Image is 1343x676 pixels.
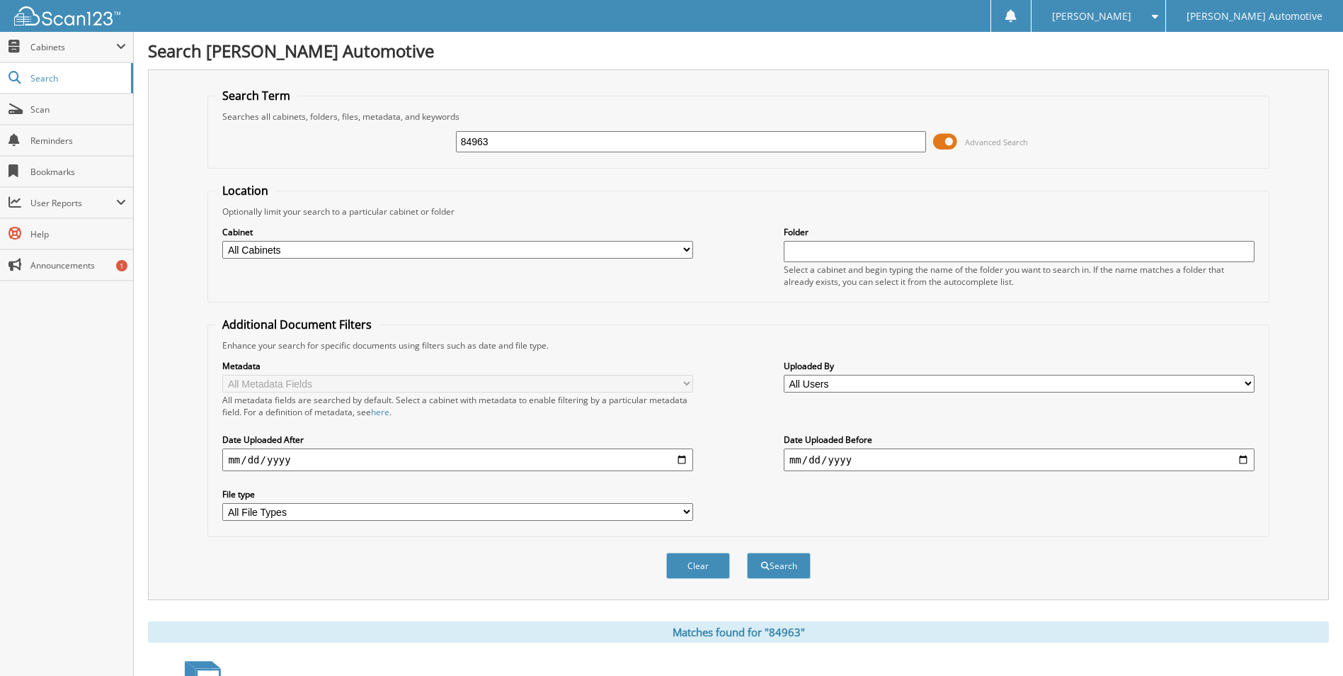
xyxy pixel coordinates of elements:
span: Bookmarks [30,166,126,178]
span: Search [30,72,124,84]
label: File type [222,488,693,500]
legend: Search Term [215,88,297,103]
img: scan123-logo-white.svg [14,6,120,26]
button: Clear [666,553,730,579]
div: Searches all cabinets, folders, files, metadata, and keywords [215,111,1261,123]
legend: Location [215,183,275,198]
div: 1 [116,260,127,271]
a: here [371,406,389,418]
label: Folder [784,226,1255,238]
button: Search [747,553,811,579]
span: Cabinets [30,41,116,53]
label: Cabinet [222,226,693,238]
span: User Reports [30,197,116,209]
span: [PERSON_NAME] [1052,12,1131,21]
span: Help [30,228,126,240]
h1: Search [PERSON_NAME] Automotive [148,39,1329,62]
input: start [222,449,693,471]
span: Announcements [30,259,126,271]
div: Select a cabinet and begin typing the name of the folder you want to search in. If the name match... [784,264,1255,288]
div: Matches found for "84963" [148,621,1329,643]
span: [PERSON_NAME] Automotive [1187,12,1322,21]
label: Date Uploaded Before [784,434,1255,446]
div: Enhance your search for specific documents using filters such as date and file type. [215,339,1261,351]
span: Reminders [30,135,126,147]
input: end [784,449,1255,471]
span: Advanced Search [965,137,1028,147]
legend: Additional Document Filters [215,317,379,332]
span: Scan [30,103,126,116]
label: Date Uploaded After [222,434,693,446]
label: Metadata [222,360,693,372]
div: All metadata fields are searched by default. Select a cabinet with metadata to enable filtering b... [222,394,693,418]
div: Optionally limit your search to a particular cabinet or folder [215,205,1261,218]
label: Uploaded By [784,360,1255,372]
